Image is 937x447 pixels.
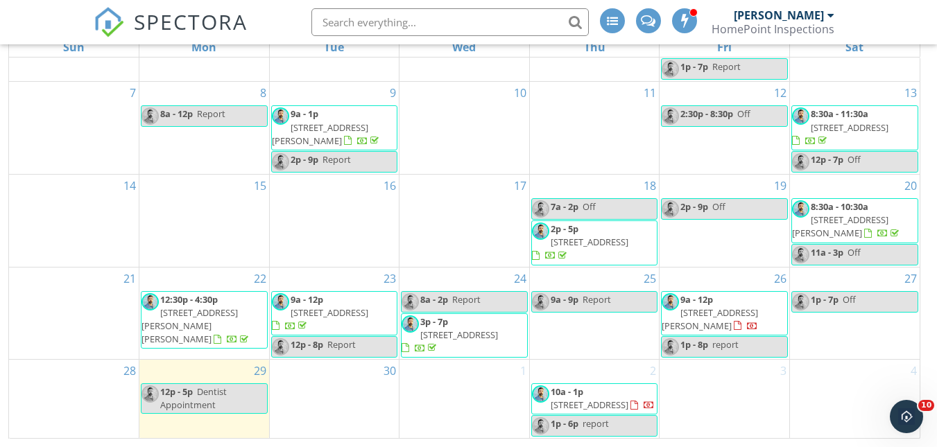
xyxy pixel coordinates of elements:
img: tom_2.jpg [402,293,419,310]
a: Wednesday [449,37,479,57]
img: tom_2.jpg [272,107,289,125]
a: Go to September 19, 2025 [771,175,789,197]
a: 12:30p - 4:30p [STREET_ADDRESS][PERSON_NAME][PERSON_NAME] [141,291,268,349]
a: 9a - 1p [STREET_ADDRESS][PERSON_NAME] [271,105,398,150]
a: Go to September 22, 2025 [251,268,269,290]
span: 10a - 1p [551,385,583,398]
a: Go to September 18, 2025 [641,175,659,197]
img: tom_2.jpg [532,222,549,240]
span: 9a - 9p [551,293,578,306]
a: 3p - 7p [STREET_ADDRESS] [402,315,498,354]
span: 9a - 1p [291,107,318,120]
td: Go to September 18, 2025 [529,174,660,267]
span: [STREET_ADDRESS] [551,398,628,411]
a: Go to September 30, 2025 [381,360,399,382]
img: tom_2.jpg [662,60,679,78]
span: Off [843,293,856,306]
a: 9a - 1p [STREET_ADDRESS][PERSON_NAME] [272,107,381,146]
a: Go to September 23, 2025 [381,268,399,290]
td: Go to September 14, 2025 [9,174,139,267]
img: tom_2.jpg [792,246,809,263]
span: [STREET_ADDRESS][PERSON_NAME] [662,306,758,332]
span: 1p - 7p [811,293,839,306]
span: Report [583,293,611,306]
span: report [712,338,739,351]
span: report [583,417,609,430]
td: Go to September 28, 2025 [9,360,139,439]
span: 1p - 7p [680,60,708,73]
a: Go to September 16, 2025 [381,175,399,197]
a: Sunday [60,37,87,57]
a: Go to September 15, 2025 [251,175,269,197]
a: 2p - 5p [STREET_ADDRESS] [532,222,628,261]
td: Go to September 10, 2025 [399,82,530,175]
a: Thursday [581,37,608,57]
span: 12:30p - 4:30p [160,293,218,306]
span: 12p - 5p [160,385,193,398]
span: 10 [918,400,934,411]
td: Go to September 8, 2025 [139,82,270,175]
td: Go to September 21, 2025 [9,267,139,360]
a: 3p - 7p [STREET_ADDRESS] [401,313,528,358]
input: Search everything... [311,8,589,36]
img: tom_2.jpg [532,293,549,310]
span: 9a - 12p [680,293,713,306]
span: [STREET_ADDRESS] [420,328,498,341]
span: 8:30a - 11:30a [811,107,868,120]
td: Go to September 24, 2025 [399,267,530,360]
span: [STREET_ADDRESS][PERSON_NAME] [272,121,368,147]
a: Go to September 25, 2025 [641,268,659,290]
span: Off [583,200,596,213]
a: Go to September 26, 2025 [771,268,789,290]
img: tom_2.jpg [272,338,289,356]
td: Go to September 11, 2025 [529,82,660,175]
td: Go to September 15, 2025 [139,174,270,267]
a: Go to September 27, 2025 [902,268,920,290]
a: Go to September 21, 2025 [121,268,139,290]
span: 2p - 9p [291,153,318,166]
img: tom_2.jpg [662,200,679,218]
span: 1p - 8p [680,338,708,351]
td: Go to September 12, 2025 [660,82,790,175]
a: Go to September 9, 2025 [387,82,399,104]
span: [STREET_ADDRESS] [551,236,628,248]
img: tom_2.jpg [532,417,549,435]
span: SPECTORA [134,7,248,36]
a: Go to September 12, 2025 [771,82,789,104]
a: 9a - 12p [STREET_ADDRESS][PERSON_NAME] [662,293,758,332]
span: 2p - 9p [680,200,708,213]
a: Go to October 4, 2025 [908,360,920,382]
td: Go to September 23, 2025 [269,267,399,360]
img: The Best Home Inspection Software - Spectora [94,7,124,37]
td: Go to September 17, 2025 [399,174,530,267]
a: Go to September 13, 2025 [902,82,920,104]
a: Go to September 17, 2025 [511,175,529,197]
td: Go to September 19, 2025 [660,174,790,267]
a: 9a - 12p [STREET_ADDRESS] [271,291,398,336]
img: tom_2.jpg [532,385,549,403]
span: Report [712,60,741,73]
td: Go to September 26, 2025 [660,267,790,360]
a: Go to September 20, 2025 [902,175,920,197]
a: 8:30a - 11:30a [STREET_ADDRESS] [792,107,888,146]
img: tom_2.jpg [272,293,289,310]
span: Off [848,153,861,166]
td: Go to October 4, 2025 [789,360,920,439]
span: [STREET_ADDRESS] [291,306,368,319]
a: Go to September 11, 2025 [641,82,659,104]
span: 8a - 12p [160,107,193,120]
img: tom_2.jpg [662,107,679,125]
td: Go to September 22, 2025 [139,267,270,360]
img: tom_2.jpg [141,107,159,125]
img: tom_2.jpg [662,293,679,310]
span: 3p - 7p [420,315,448,328]
td: Go to September 27, 2025 [789,267,920,360]
td: Go to October 3, 2025 [660,360,790,439]
a: 9a - 12p [STREET_ADDRESS][PERSON_NAME] [661,291,788,336]
span: 8a - 2p [420,293,448,306]
div: [PERSON_NAME] [734,8,824,22]
img: tom_2.jpg [141,385,159,403]
img: tom_2.jpg [532,200,549,218]
a: Go to September 28, 2025 [121,360,139,382]
td: Go to September 9, 2025 [269,82,399,175]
